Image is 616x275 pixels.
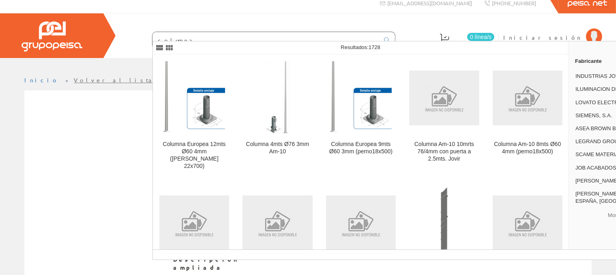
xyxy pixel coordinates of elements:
a: Columna Europea 12mts Ø60 4mm (perno 22x700) Columna Europea 12mts Ø60 4mm ([PERSON_NAME] 22x700) [153,55,236,179]
span: Descripción ampliada [173,256,222,272]
div: Columna Am-10 8mts Ø60 4mm (perno18x500) [493,141,562,155]
img: Columna Europea 12mts Ø60 4mm (perno 22x700) [163,61,225,134]
span: Resultados: [341,44,380,50]
span: 1728 [369,44,380,50]
div: Columna Europea 9mts Ø60 3mm (perno18x500) [326,141,396,155]
img: Columna 4mts Ø76 3mm Am-10 [265,61,290,134]
a: Inicio [24,76,59,84]
div: Columna Am-10 10mrts 76/4mm con puerta a 2.5mts. Jovir [409,141,479,163]
a: Columna 4mts Ø76 3mm Am-10 Columna 4mts Ø76 3mm Am-10 [236,55,319,179]
a: Columna Am-10 8mts Ø60 4mm (perno18x500) Columna Am-10 8mts Ø60 4mm (perno18x500) [486,55,569,179]
span: 0 línea/s [467,33,494,41]
img: Columna Am-10 8mts Ø60 4mm (perno18x500) [493,71,562,125]
img: Columna Europea 9mts Ø60 3mm (perno18x500) [330,61,392,134]
img: SIVACON S4 Compartimentación columna-columna P600mm [440,187,449,260]
input: Buscar ... [152,32,379,48]
span: Iniciar sesión [503,33,582,41]
a: Iniciar sesión [503,27,602,34]
img: Grupo Peisa [21,21,82,52]
a: Columna Am-10 10mrts 76/4mm con puerta a 2.5mts. Jovir Columna Am-10 10mrts 76/4mm con puerta a 2... [403,55,485,179]
img: Puerta columna Am10 8 mts [326,196,396,250]
div: Columna Europea 12mts Ø60 4mm ([PERSON_NAME] 22x700) [159,141,229,170]
div: Columna 4mts Ø76 3mm Am-10 [243,141,312,155]
a: Columna Europea 9mts Ø60 3mm (perno18x500) Columna Europea 9mts Ø60 3mm (perno18x500) [320,55,402,179]
img: tapon contera redonda negra para columna mayja ref.747 [243,196,312,250]
img: Columna Am-10 10mrts 76/4mm con puerta a 2.5mts. Jovir [409,71,479,125]
a: Volver al listado de productos [74,76,234,84]
img: BRAZO COLUMNA MODELO CHULILLA PUNTA COLUMNA [493,196,562,250]
img: Columna Am10 10mts 60mm 3mm Pintura antisalinica Jovir [159,196,229,250]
